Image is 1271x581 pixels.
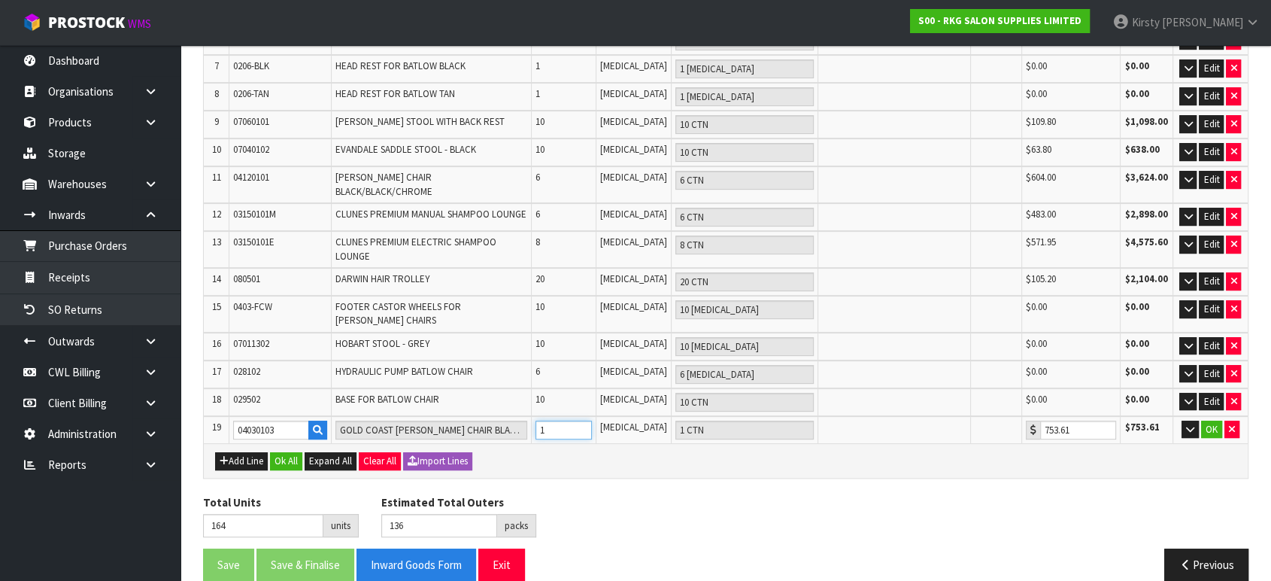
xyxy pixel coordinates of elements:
[600,272,667,285] span: [MEDICAL_DATA]
[1124,393,1148,406] strong: $0.00
[535,272,544,285] span: 20
[1199,365,1224,383] button: Edit
[675,115,814,134] input: Pack Review
[335,59,466,72] span: HEAD REST FOR BATLOW BLACK
[1199,143,1224,161] button: Edit
[1199,393,1224,411] button: Edit
[203,514,323,537] input: Total Units
[1124,236,1167,248] strong: $4,575.60
[335,337,429,350] span: HOBART STOOL - GREY
[535,236,540,248] span: 8
[478,549,525,581] button: Exit
[359,452,401,470] button: Clear All
[600,236,667,248] span: [MEDICAL_DATA]
[1026,87,1047,100] span: $0.00
[48,13,125,32] span: ProStock
[535,300,544,313] span: 10
[309,455,352,467] span: Expand All
[600,59,667,72] span: [MEDICAL_DATA]
[535,421,591,440] input: Unit Qty
[270,452,302,470] button: Ok All
[675,171,814,190] input: Pack Review
[212,365,221,378] span: 17
[1124,337,1148,350] strong: $0.00
[600,171,667,184] span: [MEDICAL_DATA]
[918,14,1081,27] strong: S00 - RKG SALON SUPPLIES LIMITED
[535,59,540,72] span: 1
[675,300,814,319] input: Pack Review
[675,59,814,78] input: Pack Review
[335,300,461,327] span: FOOTER CASTOR WHEELS FOR [PERSON_NAME] CHAIRS
[1026,393,1047,406] span: $0.00
[1124,365,1148,378] strong: $0.00
[335,393,439,406] span: BASE FOR BATLOW CHAIR
[212,300,221,313] span: 15
[214,59,219,72] span: 7
[1026,115,1056,128] span: $109.80
[600,87,667,100] span: [MEDICAL_DATA]
[1040,421,1117,440] input: Cost
[1199,115,1224,133] button: Edit
[233,115,269,128] span: 07060101
[203,494,261,510] label: Total Units
[600,143,667,156] span: [MEDICAL_DATA]
[600,115,667,128] span: [MEDICAL_DATA]
[535,115,544,128] span: 10
[1199,272,1224,290] button: Edit
[535,171,540,184] span: 6
[203,549,254,581] button: Save
[910,9,1090,33] a: S00 - RKG SALON SUPPLIES LIMITED
[233,143,269,156] span: 07040102
[1124,171,1167,184] strong: $3,624.00
[1124,272,1167,285] strong: $2,104.00
[535,337,544,350] span: 10
[1199,171,1224,189] button: Edit
[535,143,544,156] span: 10
[335,272,429,285] span: DARWIN HAIR TROLLEY
[128,17,151,31] small: WMS
[212,236,221,248] span: 13
[1124,115,1167,128] strong: $1,098.00
[305,452,356,470] button: Expand All
[535,393,544,406] span: 10
[256,549,354,581] button: Save & Finalise
[233,365,260,378] span: 028102
[1026,208,1056,221] span: $483.00
[212,393,221,406] span: 18
[233,87,269,100] span: 0206-TAN
[1026,300,1047,313] span: $0.00
[675,365,814,384] input: Pack Review
[233,300,272,313] span: 0403-FCW
[600,337,667,350] span: [MEDICAL_DATA]
[675,272,814,291] input: Pack Review
[233,337,269,350] span: 07011302
[675,337,814,356] input: Pack Review
[381,514,498,537] input: Estimated Total Outers
[675,87,814,106] input: Pack Review
[212,337,221,350] span: 16
[214,115,219,128] span: 9
[1026,365,1047,378] span: $0.00
[233,208,276,221] span: 03150101M
[497,514,536,538] div: packs
[1199,59,1224,78] button: Edit
[212,421,221,433] span: 19
[1026,236,1056,248] span: $571.95
[1124,421,1159,433] strong: $753.61
[403,452,472,470] button: Import Lines
[600,393,667,406] span: [MEDICAL_DATA]
[1199,236,1224,254] button: Edit
[1164,549,1248,581] button: Previous
[212,272,221,285] span: 14
[233,59,269,72] span: 0206-BLK
[535,365,540,378] span: 6
[675,208,814,227] input: Pack Review
[1199,337,1224,355] button: Edit
[212,208,221,221] span: 12
[675,421,814,440] input: Pack Review
[1199,208,1224,226] button: Edit
[335,421,527,440] input: Product Name
[233,236,275,248] span: 03150101E
[335,236,496,262] span: CLUNES PREMIUM ELECTRIC SHAMPOO LOUNGE
[675,143,814,162] input: Pack Review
